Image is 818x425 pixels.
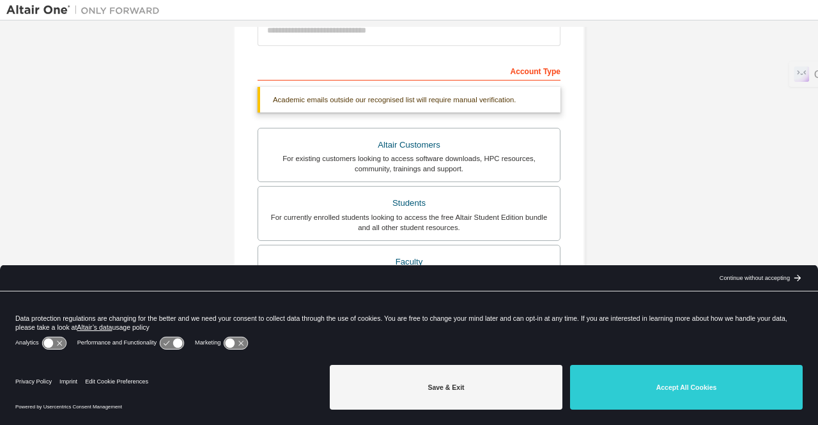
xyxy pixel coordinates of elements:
[258,87,560,112] div: Academic emails outside our recognised list will require manual verification.
[6,4,166,17] img: Altair One
[266,194,552,212] div: Students
[266,153,552,174] div: For existing customers looking to access software downloads, HPC resources, community, trainings ...
[258,60,560,81] div: Account Type
[266,212,552,233] div: For currently enrolled students looking to access the free Altair Student Edition bundle and all ...
[266,253,552,271] div: Faculty
[266,136,552,154] div: Altair Customers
